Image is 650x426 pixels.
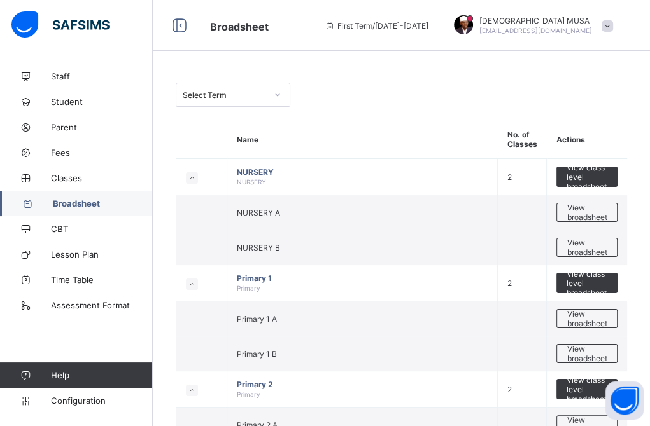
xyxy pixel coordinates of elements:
[51,173,153,183] span: Classes
[566,269,608,298] span: View class level broadsheet
[567,203,607,222] span: View broadsheet
[51,370,152,380] span: Help
[237,208,280,217] span: NURSERY A
[507,172,512,182] span: 2
[51,224,153,234] span: CBT
[183,90,267,100] div: Select Term
[507,385,512,394] span: 2
[237,380,488,389] span: Primary 2
[210,20,269,33] span: Broadsheet
[51,122,153,132] span: Parent
[227,120,498,159] th: Name
[237,167,488,177] span: NURSERY
[51,249,153,259] span: Lesson Plan
[53,198,153,209] span: Broadsheet
[567,344,607,363] span: View broadsheet
[567,309,607,328] span: View broadsheet
[507,278,512,288] span: 2
[237,390,260,398] span: Primary
[51,97,153,107] span: Student
[479,27,592,34] span: [EMAIL_ADDRESS][DOMAIN_NAME]
[556,273,618,282] a: View class level broadsheet
[498,120,547,159] th: No. of Classes
[556,203,618,212] a: View broadsheet
[441,15,619,36] div: MUHAMMADMUSA
[605,381,644,420] button: Open asap
[547,120,627,159] th: Actions
[51,300,153,310] span: Assessment Format
[11,11,110,38] img: safsims
[556,167,618,176] a: View class level broadsheet
[51,275,153,285] span: Time Table
[237,273,488,283] span: Primary 1
[325,21,428,31] span: session/term information
[237,178,266,186] span: NURSERY
[51,395,152,406] span: Configuration
[556,415,618,425] a: View broadsheet
[237,314,277,324] span: Primary 1 A
[567,238,607,257] span: View broadsheet
[556,379,618,388] a: View class level broadsheet
[566,375,608,404] span: View class level broadsheet
[556,309,618,319] a: View broadsheet
[51,71,153,81] span: Staff
[237,349,277,359] span: Primary 1 B
[237,243,280,252] span: NURSERY B
[51,148,153,158] span: Fees
[479,16,592,25] span: [DEMOGRAPHIC_DATA] MUSA
[556,238,618,247] a: View broadsheet
[566,163,608,191] span: View class level broadsheet
[237,284,260,292] span: Primary
[556,344,618,354] a: View broadsheet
